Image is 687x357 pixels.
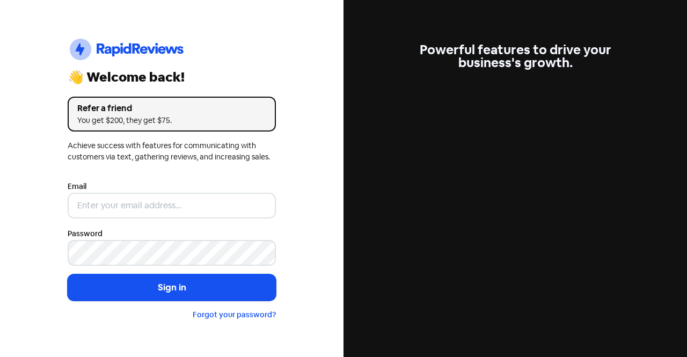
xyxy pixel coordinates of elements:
a: Forgot your password? [193,310,276,319]
div: You get $200, they get $75. [77,115,266,126]
label: Email [68,181,86,192]
div: Achieve success with features for communicating with customers via text, gathering reviews, and i... [68,140,276,163]
button: Sign in [68,274,276,301]
div: 👋 Welcome back! [68,71,276,84]
div: Refer a friend [77,102,266,115]
div: Powerful features to drive your business's growth. [411,43,619,69]
input: Enter your email address... [68,193,276,218]
label: Password [68,228,103,239]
